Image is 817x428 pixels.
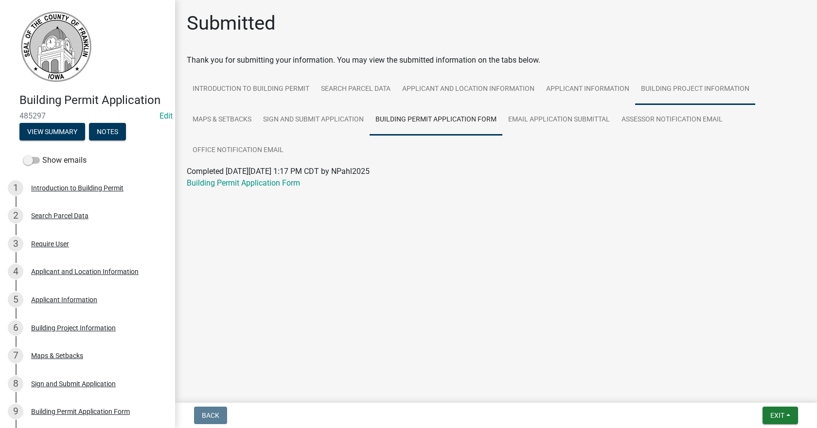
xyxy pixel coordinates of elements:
[8,404,23,419] div: 9
[187,54,805,66] div: Thank you for submitting your information. You may view the submitted information on the tabs below.
[89,123,126,140] button: Notes
[8,348,23,363] div: 7
[31,240,69,247] div: Require User
[160,111,173,120] wm-modal-confirm: Edit Application Number
[19,93,167,107] h4: Building Permit Application
[160,111,173,120] a: Edit
[540,74,635,105] a: Applicant Information
[8,376,23,392] div: 8
[187,104,257,136] a: Maps & Setbacks
[31,212,89,219] div: Search Parcel Data
[31,325,116,331] div: Building Project Information
[635,74,755,105] a: Building Project Information
[8,180,23,196] div: 1
[8,264,23,279] div: 4
[31,268,139,275] div: Applicant and Location Information
[616,104,728,136] a: Assessor Notification Email
[19,111,156,120] span: 485297
[370,104,502,136] a: Building Permit Application Form
[187,74,315,105] a: Introduction to Building Permit
[31,380,116,387] div: Sign and Submit Application
[396,74,540,105] a: Applicant and Location Information
[19,128,85,136] wm-modal-confirm: Summary
[502,104,616,136] a: Email Application Submittal
[31,408,130,415] div: Building Permit Application Form
[187,178,300,188] a: Building Permit Application Form
[763,407,798,424] button: Exit
[257,104,370,136] a: Sign and Submit Application
[19,10,92,83] img: Franklin County, Iowa
[194,407,227,424] button: Back
[187,12,276,35] h1: Submitted
[8,320,23,336] div: 6
[89,128,126,136] wm-modal-confirm: Notes
[187,135,289,166] a: Office Notification Email
[31,185,124,191] div: Introduction to Building Permit
[202,411,219,419] span: Back
[19,123,85,140] button: View Summary
[315,74,396,105] a: Search Parcel Data
[8,236,23,252] div: 3
[187,167,370,176] span: Completed [DATE][DATE] 1:17 PM CDT by NPahl2025
[31,296,97,303] div: Applicant Information
[31,352,83,359] div: Maps & Setbacks
[770,411,784,419] span: Exit
[8,208,23,223] div: 2
[23,154,87,166] label: Show emails
[8,292,23,308] div: 5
